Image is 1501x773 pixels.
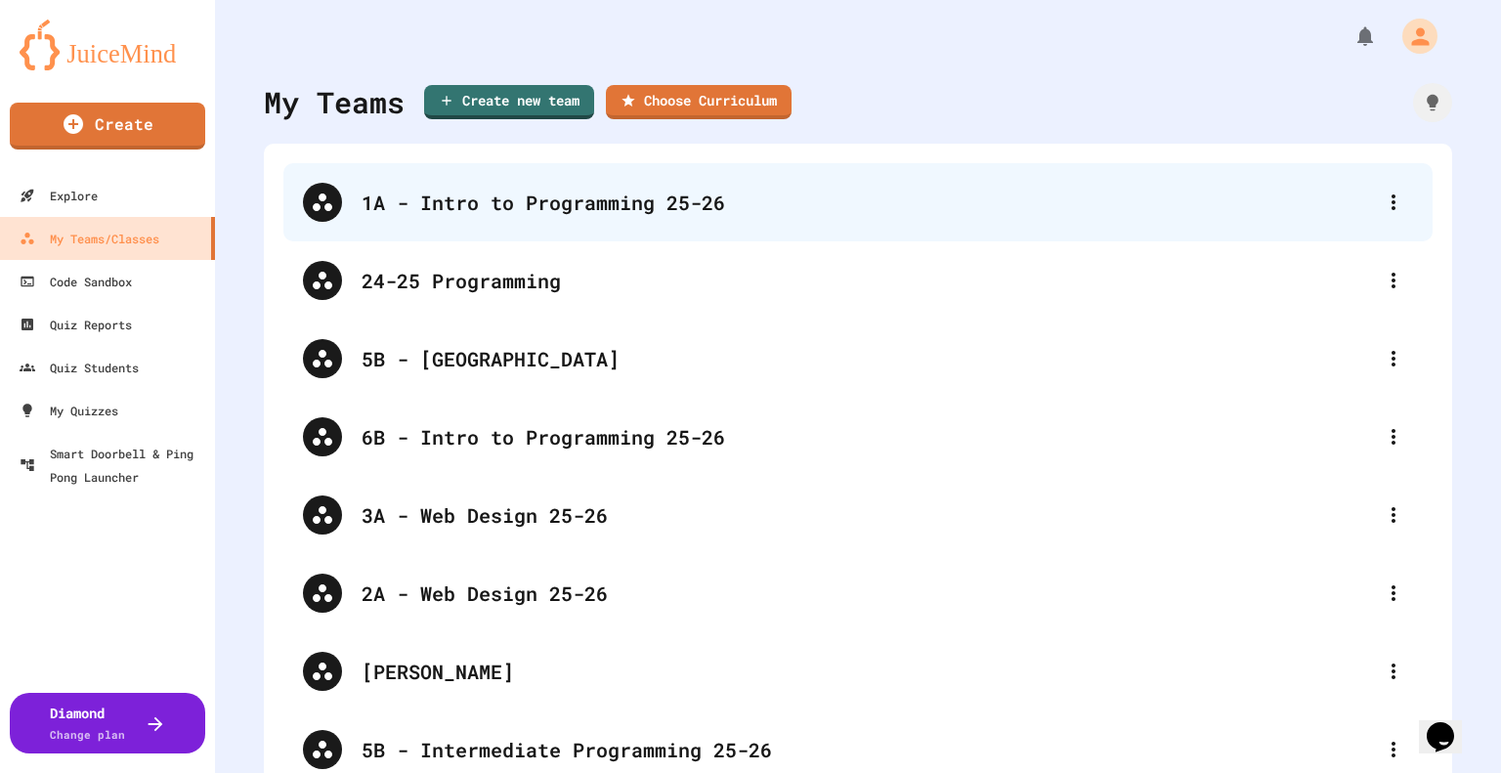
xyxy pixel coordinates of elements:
[283,320,1433,398] div: 5B - [GEOGRAPHIC_DATA]
[283,632,1433,710] div: [PERSON_NAME]
[362,422,1374,451] div: 6B - Intro to Programming 25-26
[362,188,1374,217] div: 1A - Intro to Programming 25-26
[20,184,98,207] div: Explore
[362,500,1374,530] div: 3A - Web Design 25-26
[362,657,1374,686] div: [PERSON_NAME]
[50,703,125,744] div: Diamond
[10,103,205,150] a: Create
[283,554,1433,632] div: 2A - Web Design 25-26
[362,579,1374,608] div: 2A - Web Design 25-26
[20,356,139,379] div: Quiz Students
[606,85,792,119] a: Choose Curriculum
[10,693,205,753] button: DiamondChange plan
[283,476,1433,554] div: 3A - Web Design 25-26
[362,266,1374,295] div: 24-25 Programming
[20,20,195,70] img: logo-orange.svg
[264,80,405,124] div: My Teams
[1419,695,1481,753] iframe: chat widget
[20,227,159,250] div: My Teams/Classes
[20,399,118,422] div: My Quizzes
[362,344,1374,373] div: 5B - [GEOGRAPHIC_DATA]
[20,270,132,293] div: Code Sandbox
[362,735,1374,764] div: 5B - Intermediate Programming 25-26
[283,398,1433,476] div: 6B - Intro to Programming 25-26
[283,163,1433,241] div: 1A - Intro to Programming 25-26
[20,442,207,489] div: Smart Doorbell & Ping Pong Launcher
[1317,20,1382,53] div: My Notifications
[20,313,132,336] div: Quiz Reports
[283,241,1433,320] div: 24-25 Programming
[1413,83,1452,122] div: How it works
[1382,14,1442,59] div: My Account
[50,727,125,742] span: Change plan
[424,85,594,119] a: Create new team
